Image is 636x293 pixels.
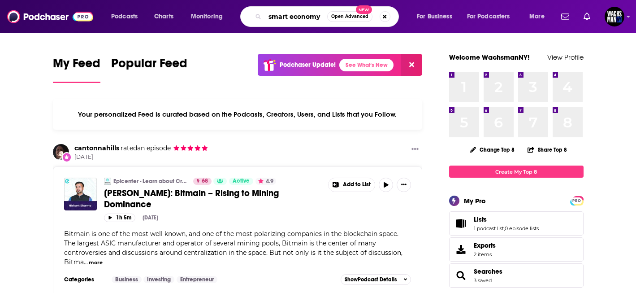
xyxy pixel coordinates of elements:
img: User Profile [605,7,624,26]
a: See What's New [339,59,394,71]
span: Active [233,177,250,186]
img: Nishant Sharma: Bitmain – Rising to Mining Dominance [64,178,97,210]
button: Show More Button [329,178,375,192]
span: Bitmain is one of the most well known, and one of the most polarizing companies in the blockchain... [64,230,402,266]
a: View Profile [547,53,584,61]
a: 3 saved [474,277,492,284]
a: Welcome WachsmanNY! [449,53,530,61]
a: 68 [193,178,212,185]
a: Business [112,276,142,283]
span: , [504,225,505,232]
span: Charts [154,10,173,23]
h3: Categories [64,276,104,283]
span: 68 [202,177,208,186]
div: Search podcasts, credits, & more... [249,6,407,27]
button: open menu [411,9,463,24]
button: Show More Button [408,144,422,155]
a: Show notifications dropdown [580,9,594,24]
span: Monitoring [191,10,223,23]
span: [PERSON_NAME]: Bitmain – Rising to Mining Dominance [104,188,279,210]
span: ... [84,258,88,266]
a: 1 podcast list [474,225,504,232]
span: For Podcasters [467,10,510,23]
div: Your personalized Feed is curated based on the Podcasts, Creators, Users, and Lists that you Follow. [53,99,423,130]
span: My Feed [53,56,100,76]
p: Podchaser Update! [280,61,336,69]
a: Entrepreneur [177,276,217,283]
a: Active [229,178,253,185]
button: Share Top 8 [527,141,567,158]
span: rated [121,144,137,152]
input: Search podcasts, credits, & more... [265,9,327,24]
a: Lists [452,217,470,230]
a: Exports [449,237,584,262]
div: New Rating [62,152,72,162]
button: open menu [105,9,149,24]
span: New [356,5,372,14]
button: open menu [523,9,556,24]
button: ShowPodcast Details [341,274,411,285]
span: Logged in as WachsmanNY [605,7,624,26]
button: open menu [185,9,234,24]
button: Show profile menu [605,7,624,26]
span: More [529,10,545,23]
a: My Feed [53,56,100,83]
button: open menu [461,9,523,24]
span: Exports [452,243,470,256]
span: Lists [474,215,487,223]
img: Epicenter - Learn about Crypto, Blockchain, Ethereum, Bitcoin and Distributed Technologies [104,178,111,185]
a: Lists [474,215,539,223]
span: Add to List [343,181,371,188]
span: Podcasts [111,10,138,23]
span: an episode [119,144,171,152]
button: Open AdvancedNew [327,11,372,22]
button: Show More Button [397,178,411,192]
span: Show Podcast Details [345,276,397,283]
button: 4.9 [255,178,276,185]
a: Epicenter - Learn about Crypto, Blockchain, Ethereum, Bitcoin and Distributed Technologies [113,178,187,185]
span: 2 items [474,251,496,258]
div: My Pro [464,197,486,205]
span: For Business [417,10,452,23]
a: cantonnahills [74,144,119,152]
img: Podchaser - Follow, Share and Rate Podcasts [7,8,93,25]
img: cantonnahills [53,144,69,160]
button: Change Top 8 [465,144,520,155]
span: Lists [449,211,584,236]
a: Searches [474,267,502,276]
a: Searches [452,269,470,282]
a: PRO [571,197,582,204]
a: Create My Top 8 [449,166,584,178]
span: Popular Feed [111,56,187,76]
button: 1h 5m [104,214,135,222]
a: Show notifications dropdown [558,9,573,24]
span: Exports [474,241,496,249]
a: Popular Feed [111,56,187,83]
a: Investing [143,276,174,283]
a: [PERSON_NAME]: Bitmain – Rising to Mining Dominance [104,188,322,210]
a: Charts [148,9,179,24]
button: more [89,259,103,267]
span: cantonnahills's Rating: 5 out of 5 [173,145,208,152]
span: Searches [449,263,584,288]
span: Open Advanced [331,14,368,19]
a: 0 episode lists [505,225,539,232]
div: [DATE] [143,214,158,221]
span: [DATE] [74,153,208,161]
